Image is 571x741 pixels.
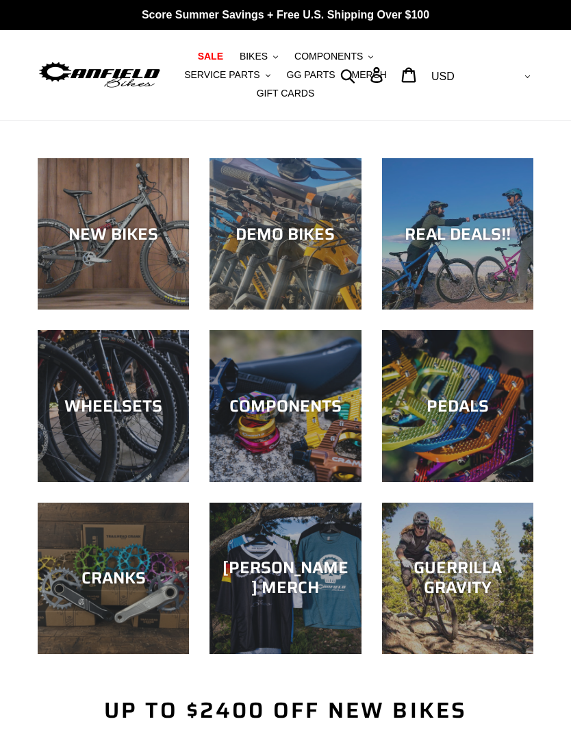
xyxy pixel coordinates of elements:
a: GIFT CARDS [250,84,322,103]
div: NEW BIKES [38,224,189,244]
div: [PERSON_NAME] MERCH [210,559,361,599]
a: GUERRILLA GRAVITY [382,503,533,654]
h2: Up to $2400 Off New Bikes [38,697,533,723]
a: WHEELSETS [38,330,189,481]
div: CRANKS [38,568,189,588]
span: GG PARTS [287,69,335,81]
span: COMPONENTS [294,51,363,62]
a: REAL DEALS!! [382,158,533,310]
span: SERVICE PARTS [184,69,259,81]
div: WHEELSETS [38,397,189,416]
span: SALE [198,51,223,62]
div: DEMO BIKES [210,224,361,244]
img: Canfield Bikes [38,60,162,90]
a: [PERSON_NAME] MERCH [210,503,361,654]
a: GG PARTS [280,66,342,84]
button: SERVICE PARTS [177,66,277,84]
a: COMPONENTS [210,330,361,481]
span: GIFT CARDS [257,88,315,99]
span: BIKES [240,51,268,62]
a: DEMO BIKES [210,158,361,310]
div: PEDALS [382,397,533,416]
a: PEDALS [382,330,533,481]
a: CRANKS [38,503,189,654]
div: COMPONENTS [210,397,361,416]
button: BIKES [233,47,285,66]
button: COMPONENTS [288,47,380,66]
div: REAL DEALS!! [382,224,533,244]
a: SALE [191,47,230,66]
div: GUERRILLA GRAVITY [382,559,533,599]
a: NEW BIKES [38,158,189,310]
